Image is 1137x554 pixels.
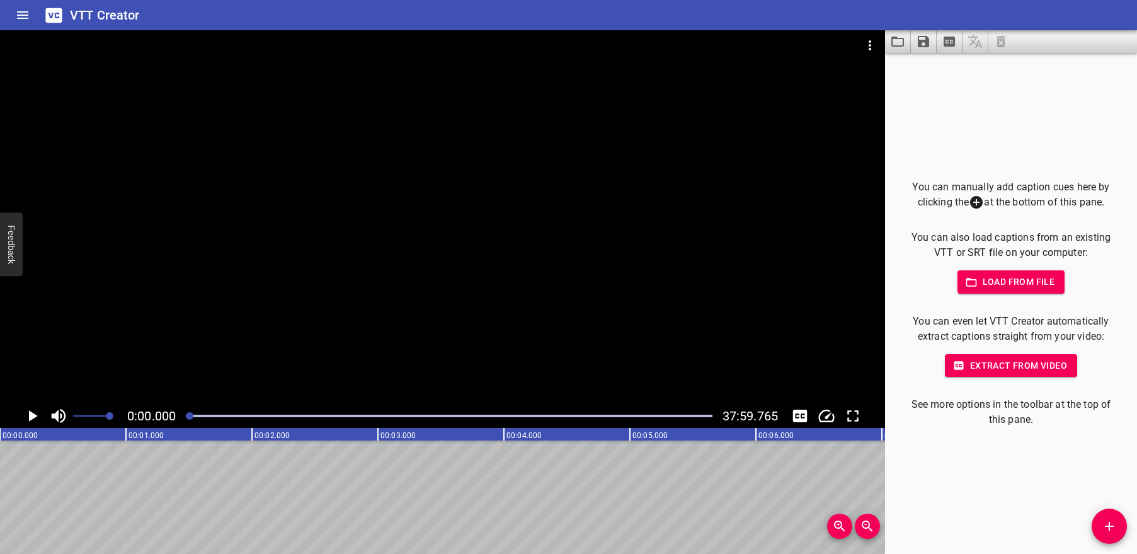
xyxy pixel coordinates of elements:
[758,431,794,440] text: 00:06.000
[70,5,140,25] h6: VTT Creator
[632,431,668,440] text: 00:05.000
[186,415,712,417] div: Play progress
[788,404,812,428] button: Toggle captions
[905,314,1117,344] p: You can even let VTT Creator automatically extract captions straight from your video:
[380,431,416,440] text: 00:03.000
[884,431,920,440] text: 00:07.000
[957,270,1065,294] button: Load from file
[106,412,113,420] span: Set video volume
[788,404,812,428] div: Hide/Show Captions
[905,230,1117,260] p: You can also load captions from an existing VTT or SRT file on your computer:
[3,431,38,440] text: 00:00.000
[814,404,838,428] div: Playback Speed
[855,514,880,539] button: Zoom Out
[890,34,905,49] svg: Load captions from file
[1092,509,1127,544] button: Add Cue
[855,30,885,61] button: Video Options
[20,404,44,428] button: Play/Pause
[841,404,865,428] div: Toggle Full Screen
[841,404,865,428] button: Toggle fullscreen
[955,358,1067,374] span: Extract from video
[905,180,1117,211] p: You can manually add caption cues here by clicking the at the bottom of this pane.
[129,431,164,440] text: 00:01.000
[506,431,542,440] text: 00:04.000
[47,404,71,428] button: Toggle mute
[968,274,1055,290] span: Load from file
[885,30,911,53] button: Load captions from file
[916,34,931,49] svg: Save captions to file
[827,514,852,539] button: Zoom In
[937,30,963,53] button: Extract captions from video
[723,408,778,424] span: Video Duration
[911,30,937,53] button: Save captions to file
[963,30,988,53] span: Add some captions below, then you can translate them.
[254,431,290,440] text: 00:02.000
[814,404,838,428] button: Change Playback Speed
[945,354,1077,378] button: Extract from video
[942,34,957,49] svg: Extract captions from video
[905,397,1117,427] p: See more options in the toolbar at the top of this pane.
[127,408,176,424] span: Current Time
